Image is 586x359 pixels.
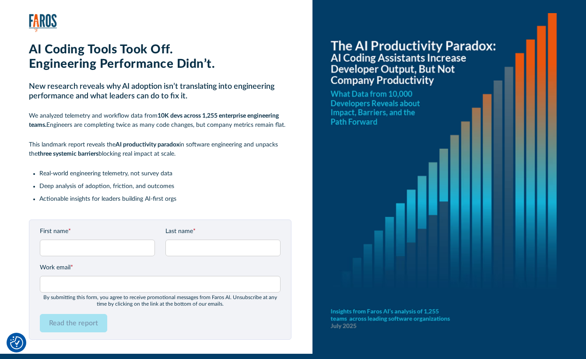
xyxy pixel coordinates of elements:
[29,140,291,159] p: This landmark report reveals the in software engineering and unpacks the blocking real impact at ...
[40,314,107,332] input: Read the report
[40,227,281,332] form: Email Form
[116,142,179,148] strong: AI productivity paradox
[29,42,291,57] h1: AI Coding Tools Took Off.
[29,112,291,130] p: We analyzed telemetry and workflow data from Engineers are completing twice as many code changes,...
[39,169,291,178] li: Real-world engineering telemetry, not survey data
[39,182,291,191] li: Deep analysis of adoption, friction, and outcomes
[29,14,57,32] img: Faros Logo
[40,294,281,307] div: By submitting this form, you agree to receive promotional messages from Faros Al. Unsubscribe at ...
[40,227,155,236] label: First name
[40,263,281,272] label: Work email
[29,113,279,128] strong: 10K devs across 1,255 enterprise engineering teams.
[10,336,23,349] button: Cookie Settings
[38,151,98,157] strong: three systemic barriers
[29,82,291,101] h2: New research reveals why AI adoption isn’t translating into engineering performance and what lead...
[165,227,281,236] label: Last name
[39,195,291,204] li: Actionable insights for leaders building AI-first orgs
[29,57,291,72] h1: Engineering Performance Didn’t.
[10,336,23,349] img: Revisit consent button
